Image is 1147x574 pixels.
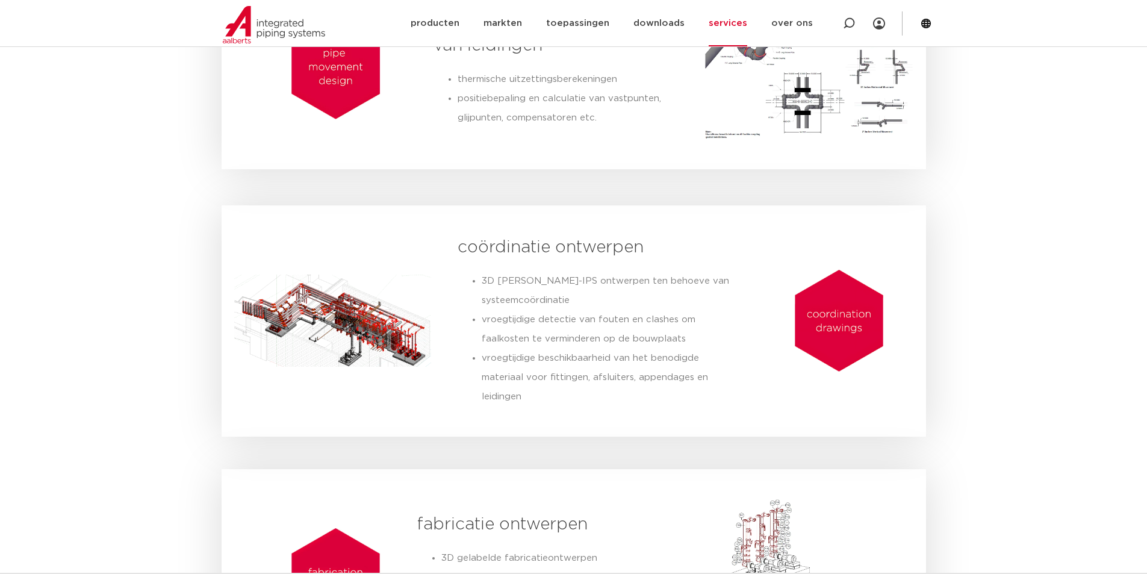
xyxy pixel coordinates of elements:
[458,236,740,260] h3: coördinatie ontwerpen
[417,513,623,537] h3: fabricatie ontwerpen
[441,549,623,568] li: 3D gelabelde fabricatieontwerpen
[482,349,740,407] li: vroegtijdige beschikbaarheid van het benodigde materiaal voor fittingen, afsluiters, appendages e...
[458,70,693,89] li: thermische uitzettingsberekeningen​
[873,10,885,37] div: my IPS
[482,310,740,349] li: vroegtijdige detectie van fouten en clashes om faalkosten te verminderen op de bouwplaats
[458,89,693,128] li: positiebepaling en calculatie van vastpunten, glijpunten, compensatoren etc.​
[482,272,740,310] li: 3D [PERSON_NAME]-IPS ontwerpen ten behoeve van systeemcoördinatie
